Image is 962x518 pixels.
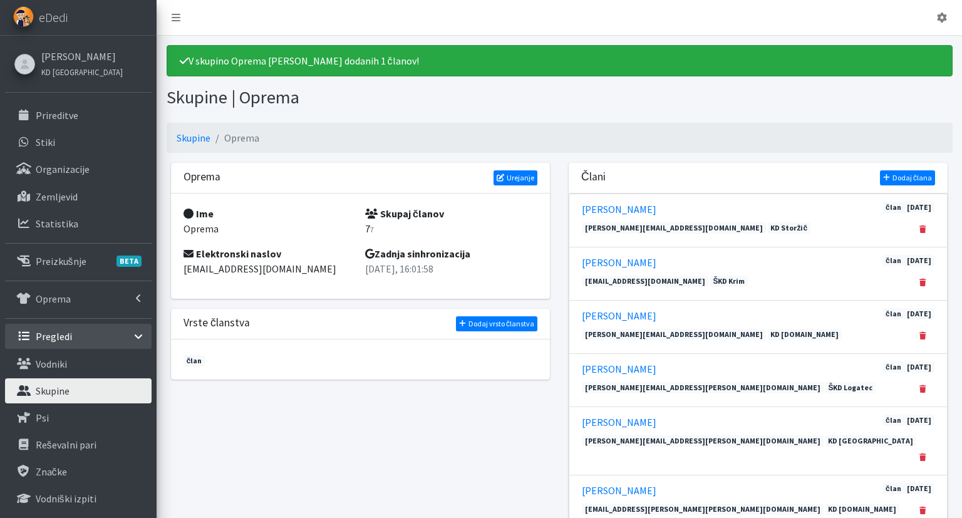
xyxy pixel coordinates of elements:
[825,382,876,393] a: ŠKD Logatec
[825,435,917,447] a: KD [GEOGRAPHIC_DATA]
[365,247,470,260] strong: Zadnja sinhronizacija
[184,170,220,184] h3: Oprema
[882,308,904,319] span: član
[41,67,123,77] small: KD [GEOGRAPHIC_DATA]
[39,8,68,27] span: eDedi
[5,378,152,403] a: Skupine
[36,385,70,397] p: Skupine
[768,329,842,340] a: KD [DOMAIN_NAME]
[184,207,214,220] strong: Ime
[184,221,356,236] p: Oprema
[36,190,78,203] p: Zemljevid
[5,211,152,236] a: Statistika
[13,6,34,27] img: eDedi
[904,361,934,373] span: [DATE]
[36,163,90,175] p: Organizacije
[904,308,934,319] span: [DATE]
[5,405,152,430] a: Psi
[581,170,606,184] h3: Člani
[882,361,904,373] span: član
[36,358,67,370] p: Vodniki
[582,203,656,215] a: [PERSON_NAME]
[36,330,72,343] p: Pregledi
[184,247,281,260] strong: Elektronski naslov
[184,261,356,276] p: [EMAIL_ADDRESS][DOMAIN_NAME]
[36,293,71,305] p: Oprema
[5,103,152,128] a: Prireditve
[904,255,934,266] span: [DATE]
[904,483,934,494] span: [DATE]
[5,432,152,457] a: Reševalni pari
[582,484,656,497] a: [PERSON_NAME]
[167,86,555,108] h1: Skupine | Oprema
[582,504,824,515] a: [EMAIL_ADDRESS][PERSON_NAME][PERSON_NAME][DOMAIN_NAME]
[365,221,537,236] p: 7
[582,363,656,375] a: [PERSON_NAME]
[5,130,152,155] a: Stiki
[36,438,96,451] p: Reševalni pari
[370,225,374,234] span: 7
[36,109,78,122] p: Prireditve
[5,351,152,376] a: Vodniki
[456,316,537,331] a: Dodaj vrsto članstva
[41,49,123,64] a: [PERSON_NAME]
[882,483,904,494] span: član
[184,316,250,329] h3: Vrste članstva
[582,256,656,269] a: [PERSON_NAME]
[582,222,766,234] a: [PERSON_NAME][EMAIL_ADDRESS][DOMAIN_NAME]
[184,355,205,366] span: član
[5,184,152,209] a: Zemljevid
[582,382,824,393] a: [PERSON_NAME][EMAIL_ADDRESS][PERSON_NAME][DOMAIN_NAME]
[5,324,152,349] a: Pregledi
[177,132,210,144] a: Skupine
[582,309,656,322] a: [PERSON_NAME]
[41,64,123,79] a: KD [GEOGRAPHIC_DATA]
[36,465,67,478] p: Značke
[494,170,537,185] a: Urejanje
[36,255,86,267] p: Preizkušnje
[825,504,900,515] a: KD [DOMAIN_NAME]
[36,492,96,505] p: Vodniški izpiti
[5,459,152,484] a: Značke
[36,217,78,230] p: Statistika
[116,256,142,267] span: BETA
[210,130,259,145] li: Oprema
[167,45,953,76] div: V skupino Oprema [PERSON_NAME] dodanih 1 članov!
[5,286,152,311] a: Oprema
[5,486,152,511] a: Vodniški izpiti
[582,329,766,340] a: [PERSON_NAME][EMAIL_ADDRESS][DOMAIN_NAME]
[904,415,934,426] span: [DATE]
[365,207,444,220] strong: Skupaj članov
[5,249,152,274] a: PreizkušnjeBETA
[582,416,656,428] a: [PERSON_NAME]
[5,157,152,182] a: Organizacije
[36,412,49,424] p: Psi
[582,276,708,287] a: [EMAIL_ADDRESS][DOMAIN_NAME]
[882,255,904,266] span: član
[365,261,537,276] p: [DATE], 16:01:58
[882,202,904,213] span: član
[36,136,55,148] p: Stiki
[880,170,935,185] a: Dodaj člana
[882,415,904,426] span: član
[582,435,824,447] a: [PERSON_NAME][EMAIL_ADDRESS][PERSON_NAME][DOMAIN_NAME]
[768,222,810,234] a: KD Storžič
[710,276,748,287] a: ŠKD Krim
[904,202,934,213] span: [DATE]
